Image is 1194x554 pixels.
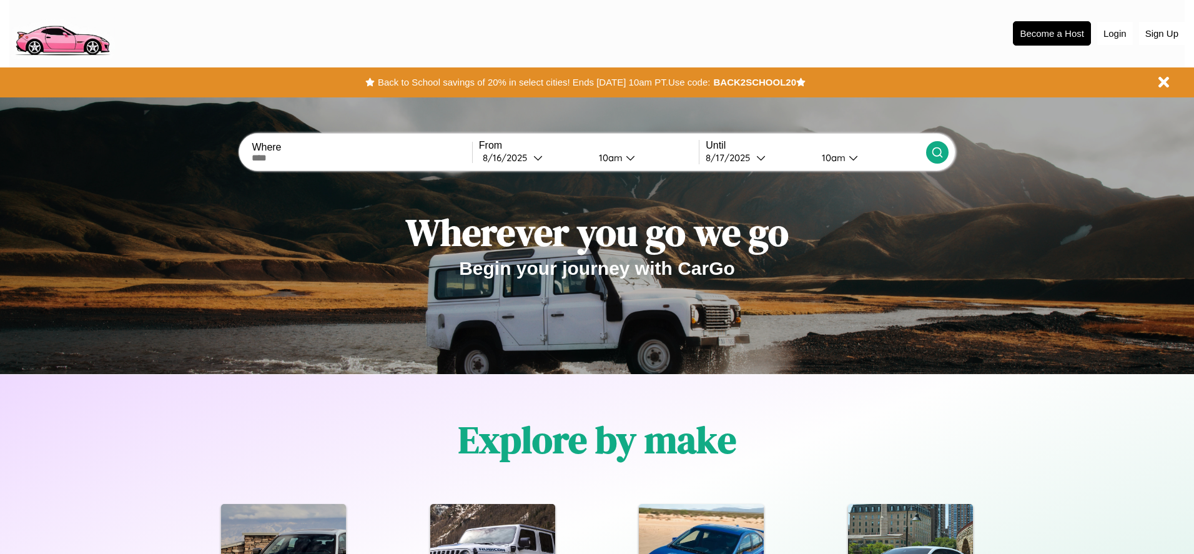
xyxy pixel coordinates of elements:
button: Become a Host [1013,21,1091,46]
button: 10am [812,151,925,164]
b: BACK2SCHOOL20 [713,77,796,87]
h1: Explore by make [458,414,736,465]
button: Back to School savings of 20% in select cities! Ends [DATE] 10am PT.Use code: [375,74,713,91]
div: 8 / 17 / 2025 [706,152,756,164]
label: Where [252,142,471,153]
div: 8 / 16 / 2025 [483,152,533,164]
button: 8/16/2025 [479,151,589,164]
button: 10am [589,151,699,164]
label: Until [706,140,925,151]
div: 10am [593,152,626,164]
label: From [479,140,699,151]
img: logo [9,6,115,59]
button: Login [1097,22,1133,45]
button: Sign Up [1139,22,1185,45]
div: 10am [816,152,849,164]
